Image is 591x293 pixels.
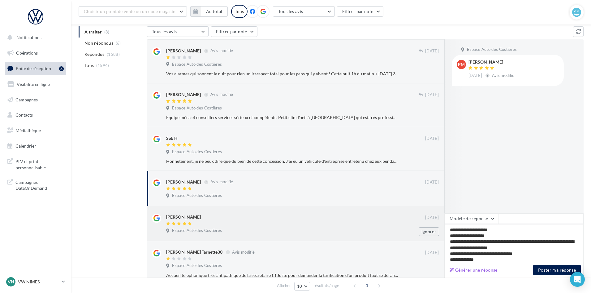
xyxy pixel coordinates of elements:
div: [PERSON_NAME] Tarnette30 [166,249,222,255]
span: Calendrier [15,143,36,149]
span: Espace Auto des Costières [172,263,222,269]
button: Au total [201,6,228,17]
a: Visibilité en ligne [4,78,67,91]
span: Répondus [84,51,105,57]
button: Choisir un point de vente ou un code magasin [79,6,187,17]
button: Au total [190,6,228,17]
a: VN VW NIMES [5,276,66,288]
div: Honnêtement, je ne peux dire que du bien de cette concession. J'ai eu un véhicule d'entreprise en... [166,158,399,164]
span: Tous les avis [278,9,303,14]
button: Tous les avis [273,6,335,17]
span: VN [8,279,14,285]
div: [PERSON_NAME] [166,48,201,54]
button: Ignorer [419,227,439,236]
a: Contacts [4,109,67,122]
span: [DATE] [425,136,439,141]
span: Espace Auto des Costières [467,47,517,52]
a: PLV et print personnalisable [4,155,67,173]
span: Avis modifié [210,48,233,53]
div: Open Intercom Messenger [570,272,585,287]
button: 10 [294,282,310,291]
span: Opérations [16,50,38,55]
span: Avis modifié [232,250,255,255]
span: (1588) [107,52,120,57]
span: Espace Auto des Costières [172,149,222,155]
span: Afficher [277,283,291,289]
button: Notifications [4,31,65,44]
span: Campagnes DataOnDemand [15,178,64,191]
div: [PERSON_NAME] [166,214,201,220]
span: PM [458,61,465,68]
div: Seb H [166,135,178,141]
div: [PERSON_NAME] [468,60,516,64]
span: Avis modifié [210,180,233,184]
div: Accueil téléphonique très antipathique de la secrétaire !!! Juste pour demander la tarification d... [166,272,399,278]
span: Visibilité en ligne [17,82,50,87]
span: Avis modifié [492,73,515,78]
div: Equipe méca et conseillers services sérieux et compétents. Petit clin d'oeil à [GEOGRAPHIC_DATA] ... [166,114,399,121]
span: [DATE] [425,48,439,54]
span: Choisir un point de vente ou un code magasin [84,9,175,14]
span: [DATE] [468,73,482,78]
span: Non répondus [84,40,113,46]
div: 6 [59,66,64,71]
span: [DATE] [425,92,439,98]
span: PLV et print personnalisable [15,157,64,171]
span: [DATE] [425,180,439,185]
span: résultats/page [313,283,339,289]
span: Médiathèque [15,128,41,133]
span: Espace Auto des Costières [172,62,222,67]
a: Médiathèque [4,124,67,137]
a: Campagnes [4,93,67,106]
button: Filtrer par note [211,26,257,37]
button: Filtrer par note [337,6,384,17]
p: VW NIMES [18,279,59,285]
span: Espace Auto des Costières [172,193,222,198]
span: Boîte de réception [16,66,51,71]
button: Tous les avis [147,26,209,37]
a: Boîte de réception6 [4,62,67,75]
a: Calendrier [4,140,67,153]
span: (1594) [96,63,109,68]
div: Vos alarmes qui sonnent la nuit pour rien un irrespect total pour les gens qui y vivent ! Cette n... [166,71,399,77]
span: Tous les avis [152,29,177,34]
span: Contacts [15,112,33,118]
span: Espace Auto des Costières [172,228,222,233]
button: Poster ma réponse [533,265,581,275]
button: Générer une réponse [447,266,500,274]
div: [PERSON_NAME] [166,91,201,98]
span: 1 [362,281,372,291]
span: (6) [116,41,121,46]
span: Campagnes [15,97,38,102]
a: Opérations [4,47,67,60]
span: Espace Auto des Costières [172,105,222,111]
span: Tous [84,62,94,69]
span: [DATE] [425,250,439,255]
span: 10 [297,284,302,289]
span: Notifications [16,35,41,40]
div: [PERSON_NAME] [166,179,201,185]
span: [DATE] [425,215,439,220]
span: Avis modifié [210,92,233,97]
button: Modèle de réponse [444,213,498,224]
a: Campagnes DataOnDemand [4,175,67,194]
div: Tous [231,5,248,18]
